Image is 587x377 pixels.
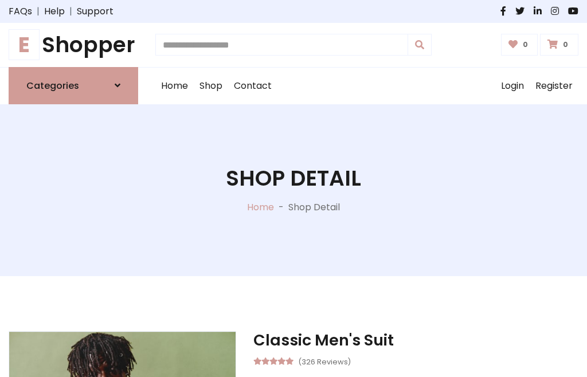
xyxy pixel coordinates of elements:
[26,80,79,91] h6: Categories
[501,34,538,56] a: 0
[520,40,531,50] span: 0
[495,68,530,104] a: Login
[560,40,571,50] span: 0
[9,5,32,18] a: FAQs
[9,32,138,58] h1: Shopper
[65,5,77,18] span: |
[274,201,288,214] p: -
[298,354,351,368] small: (326 Reviews)
[44,5,65,18] a: Help
[9,29,40,60] span: E
[247,201,274,214] a: Home
[155,68,194,104] a: Home
[253,331,578,349] h3: Classic Men's Suit
[530,68,578,104] a: Register
[194,68,228,104] a: Shop
[9,32,138,58] a: EShopper
[77,5,114,18] a: Support
[288,201,340,214] p: Shop Detail
[540,34,578,56] a: 0
[226,166,361,191] h1: Shop Detail
[9,67,138,104] a: Categories
[32,5,44,18] span: |
[228,68,277,104] a: Contact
